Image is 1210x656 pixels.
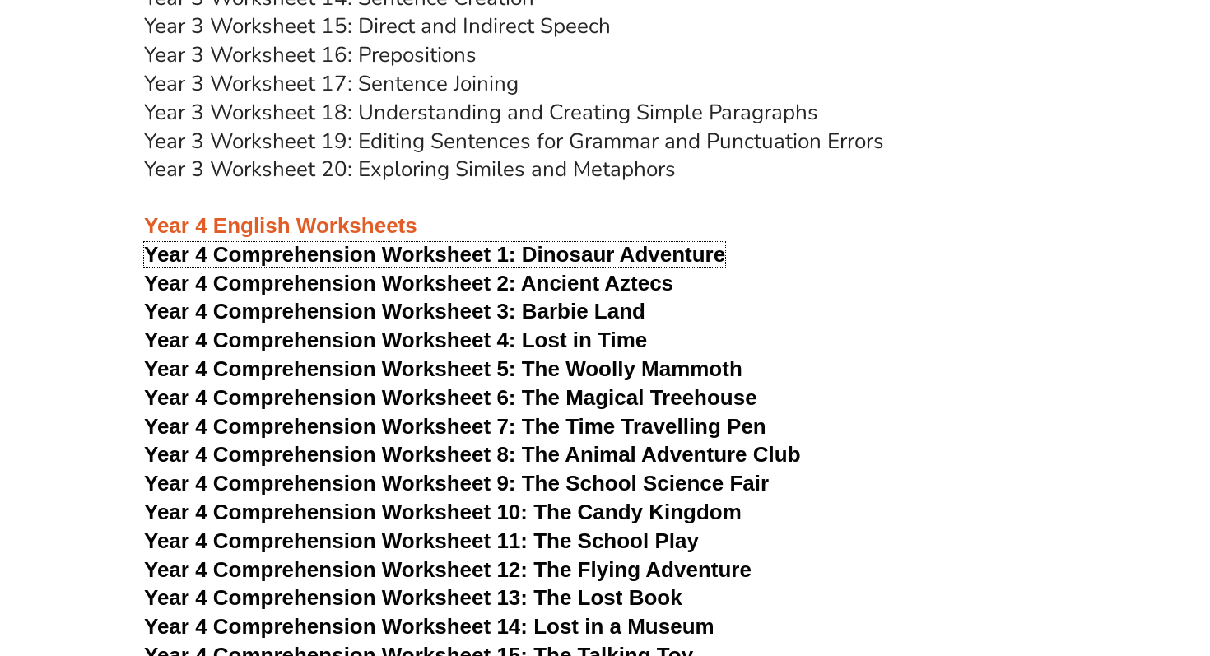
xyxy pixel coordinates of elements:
a: Year 4 Comprehension Worksheet 12: The Flying Adventure [144,557,752,582]
a: Year 4 Comprehension Worksheet 2: Ancient Aztecs [144,271,673,295]
span: Year 4 Comprehension Worksheet 1: [144,242,516,267]
a: Year 4 Comprehension Worksheet 10: The Candy Kingdom [144,500,742,524]
a: Year 4 Comprehension Worksheet 3: Barbie Land [144,299,645,323]
a: Year 4 Comprehension Worksheet 14: Lost in a Museum [144,614,714,639]
a: Year 3 Worksheet 15: Direct and Indirect Speech [144,12,611,40]
a: Year 4 Comprehension Worksheet 1: Dinosaur Adventure [144,242,725,267]
a: Year 4 Comprehension Worksheet 8: The Animal Adventure Club [144,442,801,467]
a: Year 3 Worksheet 17: Sentence Joining [144,69,519,98]
a: Year 3 Worksheet 16: Prepositions [144,40,477,69]
a: Year 4 Comprehension Worksheet 9: The School Science Fair [144,471,769,495]
iframe: Chat Widget [928,470,1210,656]
a: Year 4 Comprehension Worksheet 4: Lost in Time [144,328,647,352]
a: Year 4 Comprehension Worksheet 11: The School Play [144,528,699,553]
a: Year 4 Comprehension Worksheet 6: The Magical Treehouse [144,385,757,410]
h3: Year 4 English Worksheets [144,184,1066,240]
a: Year 4 Comprehension Worksheet 7: The Time Travelling Pen [144,414,766,439]
a: Year 4 Comprehension Worksheet 5: The Woolly Mammoth [144,356,742,381]
a: Year 3 Worksheet 18: Understanding and Creating Simple Paragraphs [144,98,818,127]
a: Year 3 Worksheet 19: Editing Sentences for Grammar and Punctuation Errors [144,127,884,156]
a: Year 3 Worksheet 20: Exploring Similes and Metaphors [144,155,676,184]
span: Dinosaur Adventure [522,242,725,267]
a: Year 4 Comprehension Worksheet 13: The Lost Book [144,585,682,610]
